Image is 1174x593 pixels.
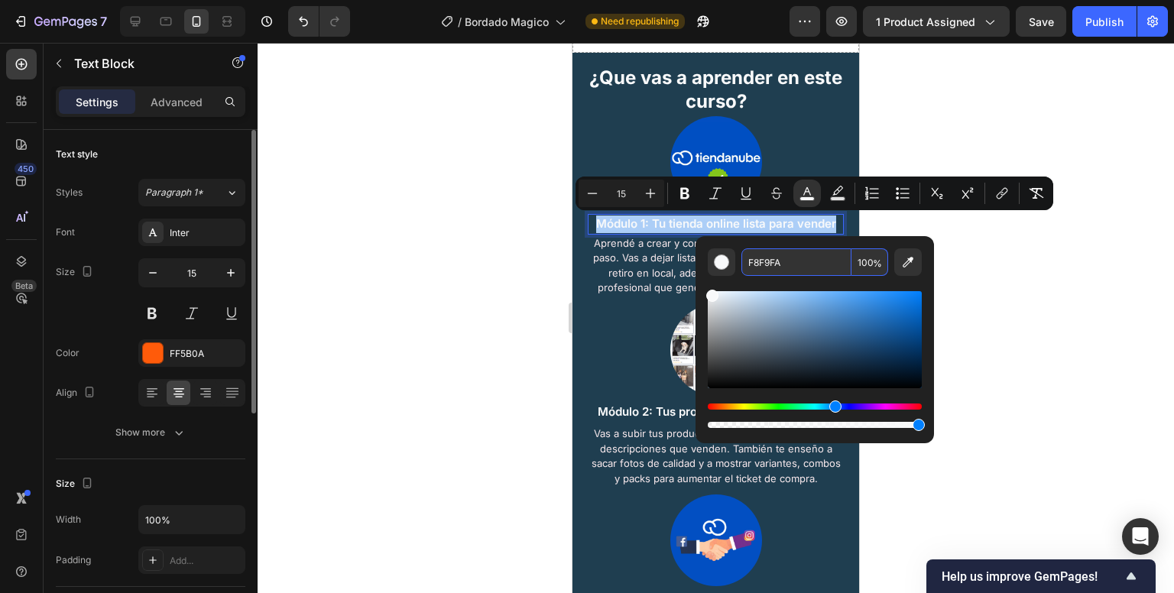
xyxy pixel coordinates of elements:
div: Align [56,383,99,403]
div: Size [56,474,96,494]
p: Text Block [74,54,204,73]
button: Save [1016,6,1066,37]
div: Width [56,513,81,527]
div: Styles [56,186,83,199]
div: Inter [170,226,242,240]
span: Bordado Magico [465,14,549,30]
span: Need republishing [601,15,679,28]
iframe: Design area [572,43,859,593]
div: Editor contextual toolbar [576,177,1053,210]
div: Hue [708,403,922,410]
button: Paragraph 1* [138,179,245,206]
span: Help us improve GemPages! [942,569,1122,584]
span: % [873,255,882,272]
p: Settings [76,94,118,110]
div: 450 [15,163,37,175]
input: Auto [139,506,245,533]
div: Font [56,225,75,239]
div: Beta [11,280,37,292]
span: / [458,14,462,30]
div: Open Intercom Messenger [1122,518,1159,555]
button: 1 product assigned [863,6,1010,37]
div: Publish [1085,14,1124,30]
div: Add... [170,554,242,568]
button: 7 [6,6,114,37]
p: Advanced [151,94,203,110]
div: FF5B0A [170,347,242,361]
span: Save [1029,15,1054,28]
div: Text style [56,147,98,161]
div: Padding [56,553,91,567]
span: Paragraph 1* [145,186,203,199]
div: Undo/Redo [288,6,350,37]
div: Color [56,346,79,360]
button: Publish [1072,6,1137,37]
button: Show survey - Help us improve GemPages! [942,567,1140,585]
p: 7 [100,12,107,31]
div: Size [56,262,96,283]
input: E.g FFFFFF [741,248,851,276]
button: Show more [56,419,245,446]
span: 1 product assigned [876,14,975,30]
div: Show more [115,425,186,440]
